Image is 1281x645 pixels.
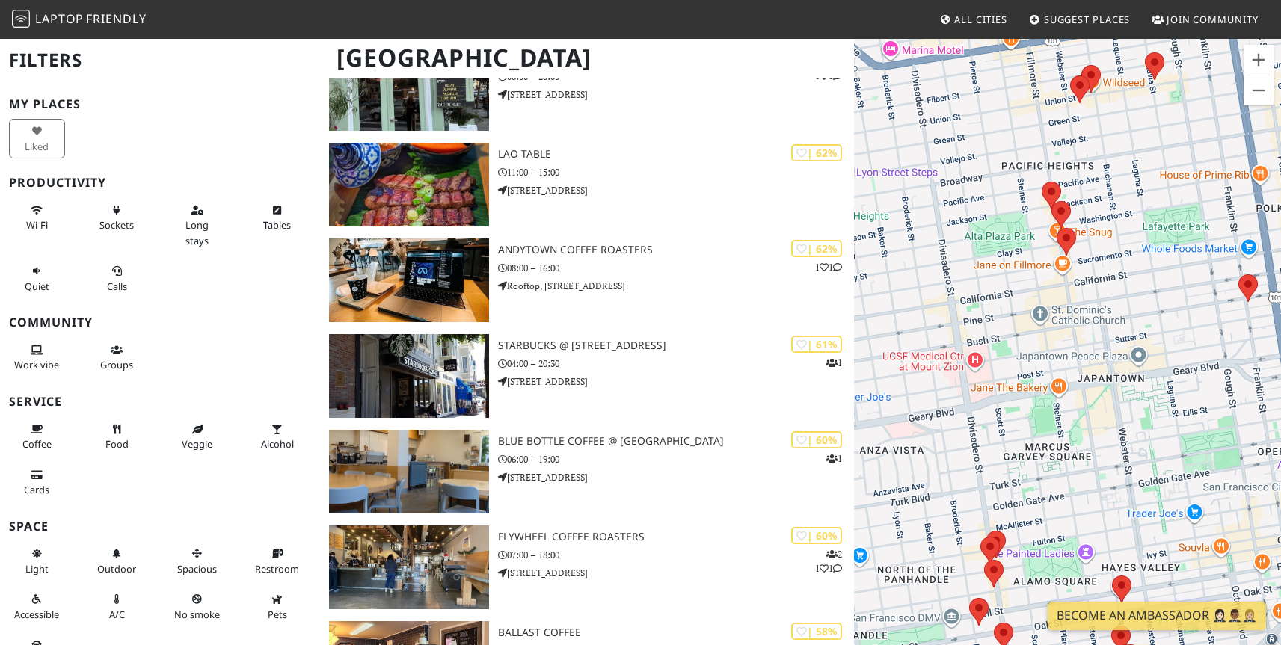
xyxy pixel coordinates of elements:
button: Cards [9,463,65,502]
button: Calls [89,259,145,298]
button: Pets [249,587,305,626]
a: Suggest Places [1023,6,1137,33]
a: Become an Ambassador 🤵🏻‍♀️🤵🏾‍♂️🤵🏼‍♀️ [1048,602,1266,630]
a: Starbucks @ 2222 Fillmore St | 61% 1 Starbucks @ [STREET_ADDRESS] 04:00 – 20:30 [STREET_ADDRESS] [320,334,854,418]
span: Food [105,437,129,451]
span: Power sockets [99,218,134,232]
div: | 62% [791,144,842,161]
div: | 60% [791,527,842,544]
a: LaptopFriendly LaptopFriendly [12,7,147,33]
p: 11:00 – 15:00 [498,165,854,179]
p: [STREET_ADDRESS] [498,566,854,580]
p: 1 [826,451,842,466]
span: Friendly [86,10,146,27]
span: People working [14,358,59,371]
span: Alcohol [261,437,294,451]
h2: Filters [9,37,311,83]
span: Long stays [185,218,209,247]
h3: Ballast Coffee [498,626,854,639]
h3: Space [9,519,311,534]
h1: [GEOGRAPHIC_DATA] [325,37,851,78]
p: [STREET_ADDRESS] [498,183,854,197]
span: Natural light [25,562,49,575]
div: | 60% [791,431,842,448]
p: 08:00 – 16:00 [498,261,854,275]
span: All Cities [954,13,1007,26]
button: Zoom out [1244,75,1274,105]
span: Credit cards [24,483,49,496]
h3: Productivity [9,176,311,190]
button: Accessible [9,587,65,626]
div: | 61% [791,336,842,353]
button: Wi-Fi [9,198,65,238]
a: All Cities [933,6,1013,33]
button: Groups [89,338,145,377]
img: Andytown Coffee Roasters [329,238,489,322]
a: Join Community [1146,6,1265,33]
button: Outdoor [89,541,145,581]
span: Coffee [22,437,52,451]
span: Outdoor area [97,562,136,575]
p: 07:00 – 18:00 [498,548,854,562]
h3: Community [9,315,311,330]
a: Andytown Coffee Roasters | 62% 11 Andytown Coffee Roasters 08:00 – 16:00 Rooftop, [STREET_ADDRESS] [320,238,854,322]
span: Accessible [14,608,59,621]
button: A/C [89,587,145,626]
h3: My Places [9,97,311,111]
span: Work-friendly tables [263,218,291,232]
button: Food [89,417,145,457]
h3: Andytown Coffee Roasters [498,244,854,256]
button: Quiet [9,259,65,298]
span: Laptop [35,10,84,27]
p: [STREET_ADDRESS] [498,470,854,484]
button: Restroom [249,541,305,581]
p: [STREET_ADDRESS] [498,374,854,389]
img: Lao Table [329,143,489,226]
button: Spacious [169,541,225,581]
button: Veggie [169,417,225,457]
h3: Lao Table [498,148,854,161]
a: Blue Bottle Coffee @ Fillmore St | 60% 1 Blue Bottle Coffee @ [GEOGRAPHIC_DATA] 06:00 – 19:00 [ST... [320,430,854,513]
div: | 62% [791,240,842,257]
p: 04:00 – 20:30 [498,357,854,371]
button: Alcohol [249,417,305,457]
h3: Service [9,395,311,409]
button: Light [9,541,65,581]
h3: Blue Bottle Coffee @ [GEOGRAPHIC_DATA] [498,435,854,448]
span: Quiet [25,280,49,293]
span: Video/audio calls [107,280,127,293]
span: Smoke free [174,608,220,621]
a: Flywheel Coffee Roasters | 60% 211 Flywheel Coffee Roasters 07:00 – 18:00 [STREET_ADDRESS] [320,525,854,609]
button: Tables [249,198,305,238]
button: Zoom in [1244,45,1274,75]
p: 1 [826,356,842,370]
span: Air conditioned [109,608,125,621]
img: Starbucks @ 2222 Fillmore St [329,334,489,418]
span: Restroom [255,562,299,575]
button: Long stays [169,198,225,253]
span: Veggie [182,437,212,451]
p: 06:00 – 19:00 [498,452,854,466]
span: Spacious [177,562,217,575]
img: Blue Bottle Coffee @ Fillmore St [329,430,489,513]
span: Stable Wi-Fi [26,218,48,232]
button: Coffee [9,417,65,457]
h3: Flywheel Coffee Roasters [498,531,854,543]
span: Join Community [1167,13,1259,26]
div: | 58% [791,623,842,640]
a: Lao Table | 62% Lao Table 11:00 – 15:00 [STREET_ADDRESS] [320,143,854,226]
button: No smoke [169,587,225,626]
p: 2 1 1 [815,547,842,575]
span: Pet friendly [268,608,287,621]
img: Flywheel Coffee Roasters [329,525,489,609]
span: Suggest Places [1044,13,1131,26]
p: 1 1 [815,260,842,274]
button: Work vibe [9,338,65,377]
h3: Starbucks @ [STREET_ADDRESS] [498,339,854,352]
span: Group tables [100,358,133,371]
img: LaptopFriendly [12,10,30,28]
button: Sockets [89,198,145,238]
p: Rooftop, [STREET_ADDRESS] [498,279,854,293]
